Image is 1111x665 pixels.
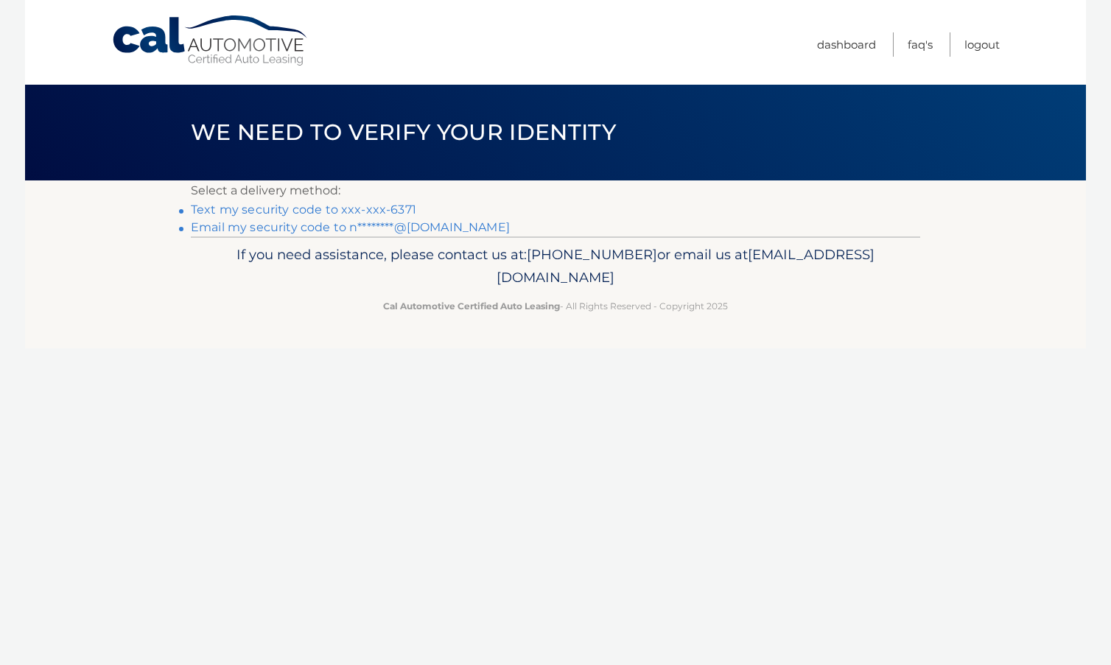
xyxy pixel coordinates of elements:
a: Dashboard [817,32,876,57]
a: Logout [964,32,1000,57]
a: Text my security code to xxx-xxx-6371 [191,203,416,217]
a: FAQ's [908,32,933,57]
strong: Cal Automotive Certified Auto Leasing [383,300,560,312]
p: - All Rights Reserved - Copyright 2025 [200,298,911,314]
a: Cal Automotive [111,15,310,67]
p: If you need assistance, please contact us at: or email us at [200,243,911,290]
p: Select a delivery method: [191,180,920,201]
span: [PHONE_NUMBER] [527,246,657,263]
a: Email my security code to n********@[DOMAIN_NAME] [191,220,510,234]
span: We need to verify your identity [191,119,616,146]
